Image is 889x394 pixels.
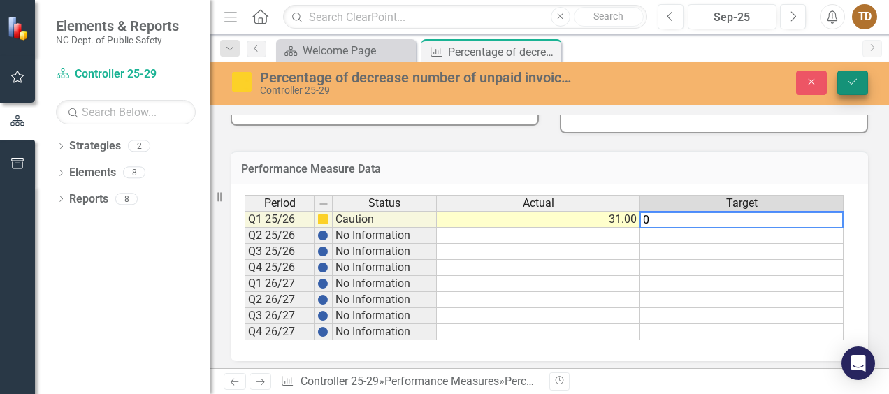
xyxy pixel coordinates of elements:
td: Caution [333,211,437,228]
td: Q1 25/26 [245,211,315,228]
div: Percentage of decrease number of unpaid invoices [DATE] of receipt. [260,70,578,85]
div: Sep-25 [693,9,772,26]
button: TD [852,4,877,29]
td: No Information [333,260,437,276]
a: Controller 25-29 [56,66,196,82]
td: No Information [333,324,437,340]
span: Search [593,10,623,22]
img: BgCOk07PiH71IgAAAABJRU5ErkJggg== [317,262,328,273]
td: 31.00 [437,211,640,228]
td: Q3 25/26 [245,244,315,260]
a: Welcome Page [280,42,412,59]
td: Q3 26/27 [245,308,315,324]
img: BgCOk07PiH71IgAAAABJRU5ErkJggg== [317,326,328,337]
input: Search Below... [56,100,196,124]
a: Performance Measures [384,374,499,388]
img: BgCOk07PiH71IgAAAABJRU5ErkJggg== [317,294,328,305]
a: Elements [69,165,116,181]
td: Q2 25/26 [245,228,315,244]
span: Elements & Reports [56,17,179,34]
div: Open Intercom Messenger [841,346,875,380]
span: Actual [523,197,554,210]
td: Q4 26/27 [245,324,315,340]
img: BgCOk07PiH71IgAAAABJRU5ErkJggg== [317,278,328,289]
input: Search ClearPoint... [283,5,647,29]
img: BgCOk07PiH71IgAAAABJRU5ErkJggg== [317,246,328,257]
td: Q1 26/27 [245,276,315,292]
div: » » [280,374,539,390]
td: No Information [333,292,437,308]
td: No Information [333,228,437,244]
td: No Information [333,244,437,260]
span: Period [264,197,296,210]
div: Controller 25-29 [260,85,578,96]
a: Reports [69,191,108,207]
div: Percentage of decrease number of unpaid invoices [DATE] of receipt. [505,374,841,388]
a: Controller 25-29 [301,374,379,388]
div: 2 [128,140,150,152]
img: BgCOk07PiH71IgAAAABJRU5ErkJggg== [317,230,328,241]
td: Q4 25/26 [245,260,315,276]
small: NC Dept. of Public Safety [56,34,179,45]
a: Strategies [69,138,121,154]
img: 8DAGhfEEPCf229AAAAAElFTkSuQmCC [318,198,329,210]
div: 8 [115,193,138,205]
img: ClearPoint Strategy [7,16,31,41]
button: Sep-25 [688,4,776,29]
span: Status [368,197,400,210]
span: Target [726,197,758,210]
td: No Information [333,276,437,292]
img: Caution [231,71,253,93]
div: Welcome Page [303,42,412,59]
td: No Information [333,308,437,324]
div: 8 [123,167,145,179]
div: Percentage of decrease number of unpaid invoices [DATE] of receipt. [448,43,558,61]
h3: Performance Measure Data [241,163,858,175]
img: BgCOk07PiH71IgAAAABJRU5ErkJggg== [317,310,328,321]
td: Q2 26/27 [245,292,315,308]
button: Search [574,7,644,27]
img: cBAA0RP0Y6D5n+AAAAAElFTkSuQmCC [317,214,328,225]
